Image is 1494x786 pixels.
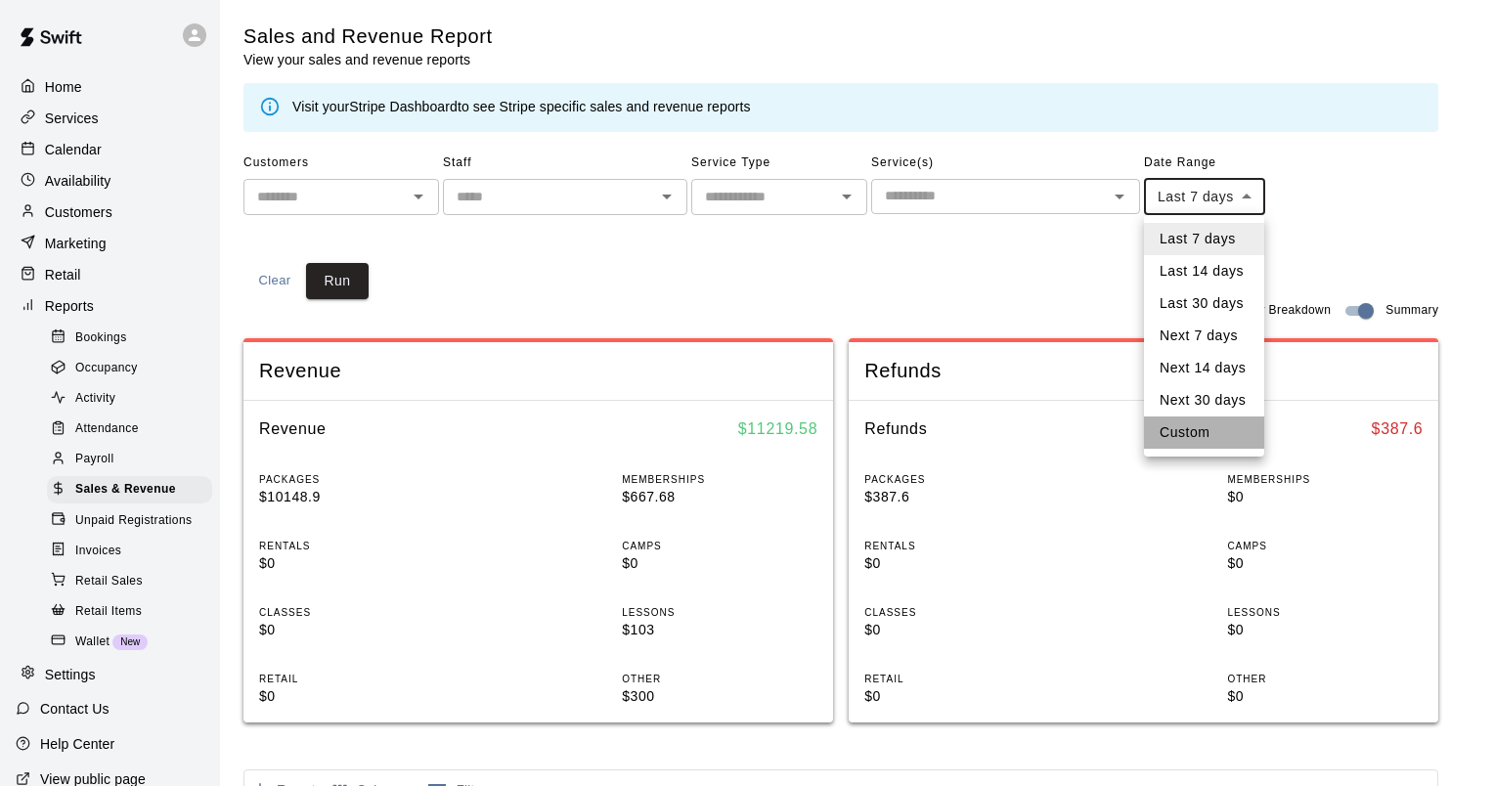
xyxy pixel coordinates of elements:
[1144,255,1264,287] li: Last 14 days
[1144,352,1264,384] li: Next 14 days
[1144,320,1264,352] li: Next 7 days
[1144,287,1264,320] li: Last 30 days
[1144,223,1264,255] li: Last 7 days
[1144,384,1264,416] li: Next 30 days
[1144,416,1264,449] li: Custom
